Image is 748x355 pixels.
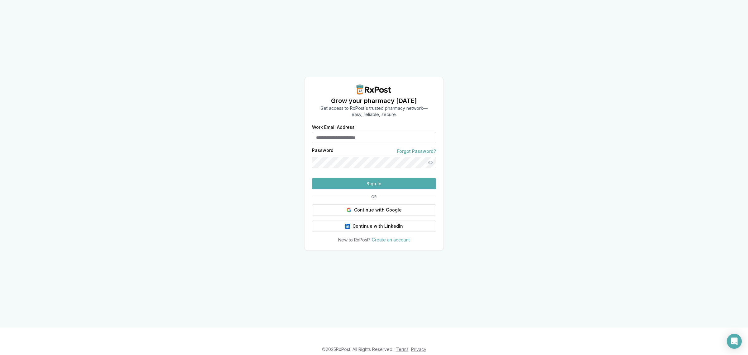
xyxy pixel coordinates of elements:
img: Google [347,207,352,212]
label: Work Email Address [312,125,436,129]
a: Terms [396,347,409,352]
a: Create an account [372,237,410,242]
label: Password [312,148,333,154]
span: New to RxPost? [338,237,371,242]
p: Get access to RxPost's trusted pharmacy network— easy, reliable, secure. [320,105,428,118]
a: Forgot Password? [397,148,436,154]
img: LinkedIn [345,224,350,229]
button: Sign In [312,178,436,189]
div: Open Intercom Messenger [727,334,742,349]
img: RxPost Logo [354,85,394,95]
button: Show password [425,157,436,168]
a: Privacy [411,347,426,352]
button: Continue with Google [312,204,436,216]
h1: Grow your pharmacy [DATE] [320,96,428,105]
button: Continue with LinkedIn [312,221,436,232]
span: OR [369,194,379,199]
